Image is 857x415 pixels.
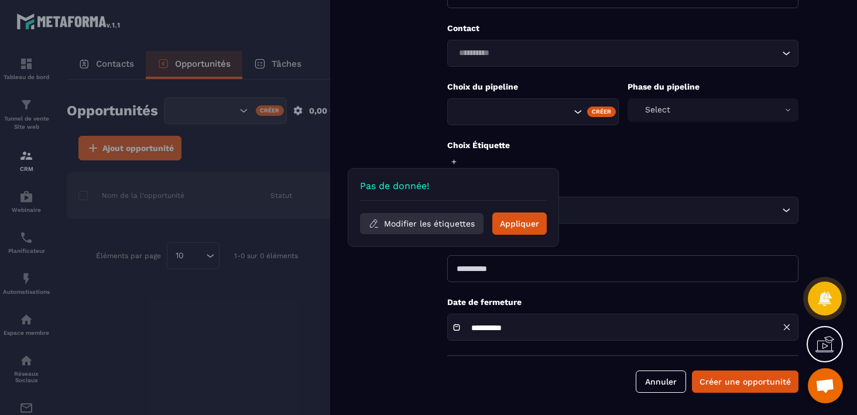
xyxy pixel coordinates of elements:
[447,81,619,92] p: Choix du pipeline
[636,371,686,393] button: Annuler
[447,140,798,151] p: Choix Étiquette
[692,371,798,393] button: Créer une opportunité
[447,23,798,34] p: Contact
[447,197,798,224] div: Search for option
[808,368,843,403] div: Ouvrir le chat
[587,107,616,117] div: Créer
[360,213,484,234] button: Modifier les étiquettes
[455,105,571,118] input: Search for option
[447,180,798,191] p: Produit
[492,212,547,235] button: Appliquer
[628,81,799,92] p: Phase du pipeline
[447,297,798,308] p: Date de fermeture
[447,98,619,125] div: Search for option
[455,47,779,60] input: Search for option
[360,180,464,191] p: Pas de donnée!
[447,40,798,67] div: Search for option
[447,238,798,249] p: Montant
[455,204,779,217] input: Search for option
